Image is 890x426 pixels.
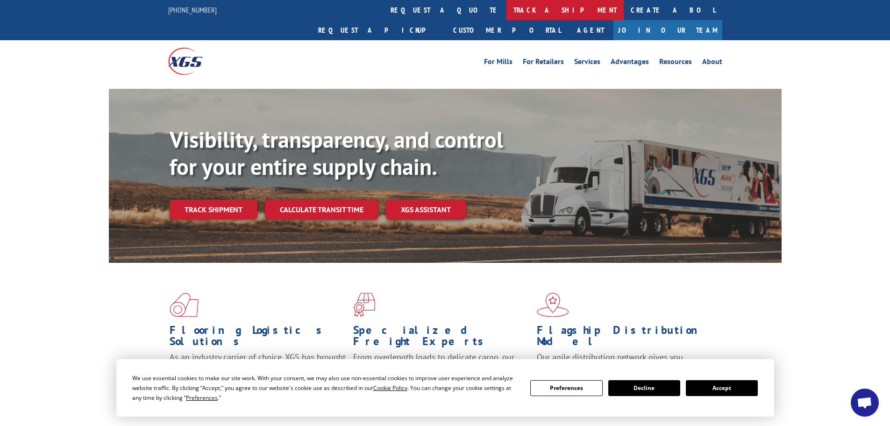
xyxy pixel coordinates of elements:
[353,352,530,393] p: From overlength loads to delicate cargo, our experienced staff knows the best way to move your fr...
[311,20,446,40] a: Request a pickup
[170,293,199,317] img: xgs-icon-total-supply-chain-intelligence-red
[537,293,569,317] img: xgs-icon-flagship-distribution-model-red
[170,325,346,352] h1: Flooring Logistics Solutions
[170,125,503,181] b: Visibility, transparency, and control for your entire supply chain.
[659,58,692,68] a: Resources
[353,293,375,317] img: xgs-icon-focused-on-flooring-red
[530,380,602,396] button: Preferences
[116,359,774,417] div: Cookie Consent Prompt
[568,20,613,40] a: Agent
[265,200,378,220] a: Calculate transit time
[611,58,649,68] a: Advantages
[851,389,879,417] div: Open chat
[386,200,466,220] a: XGS ASSISTANT
[353,325,530,352] h1: Specialized Freight Experts
[373,384,407,392] span: Cookie Policy
[132,373,519,403] div: We use essential cookies to make our site work. With your consent, we may also use non-essential ...
[537,352,709,374] span: Our agile distribution network gives you nationwide inventory management on demand.
[523,58,564,68] a: For Retailers
[170,352,346,385] span: As an industry carrier of choice, XGS has brought innovation and dedication to flooring logistics...
[168,5,217,14] a: [PHONE_NUMBER]
[446,20,568,40] a: Customer Portal
[608,380,680,396] button: Decline
[186,394,218,402] span: Preferences
[170,200,257,219] a: Track shipment
[484,58,513,68] a: For Mills
[537,325,713,352] h1: Flagship Distribution Model
[686,380,758,396] button: Accept
[702,58,722,68] a: About
[574,58,600,68] a: Services
[613,20,722,40] a: Join Our Team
